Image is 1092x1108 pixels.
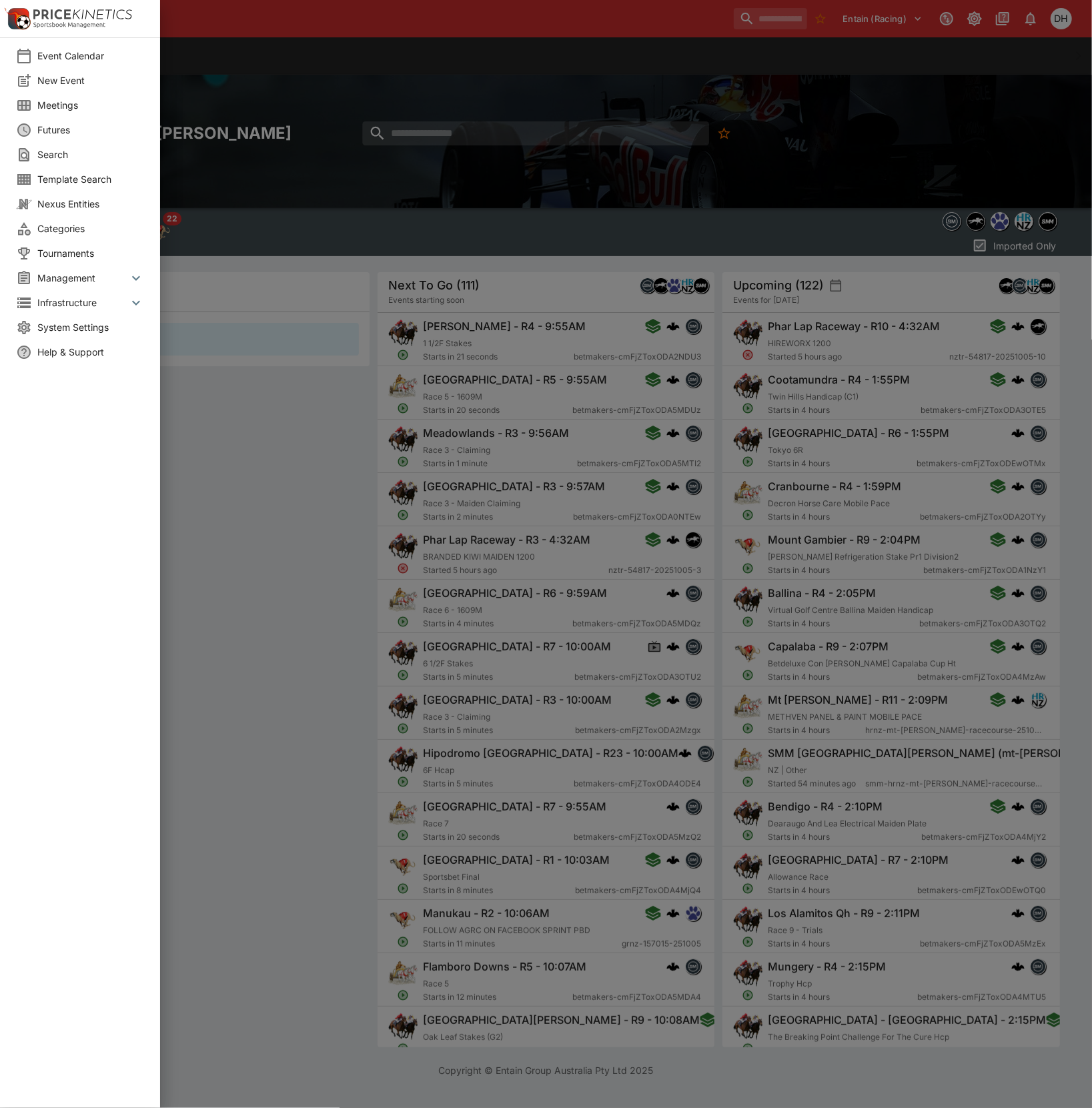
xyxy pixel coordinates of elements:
[4,5,31,32] img: PriceKinetics Logo
[37,49,144,63] span: Event Calendar
[37,123,144,137] span: Futures
[37,296,128,310] span: Infrastructure
[37,246,144,260] span: Tournaments
[37,221,144,235] span: Categories
[37,345,144,359] span: Help & Support
[33,9,132,19] img: PriceKinetics
[37,147,144,161] span: Search
[37,98,144,112] span: Meetings
[33,22,105,28] img: Sportsbook Management
[37,172,144,186] span: Template Search
[37,197,144,211] span: Nexus Entities
[37,320,144,334] span: System Settings
[37,73,144,87] span: New Event
[37,271,128,285] span: Management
